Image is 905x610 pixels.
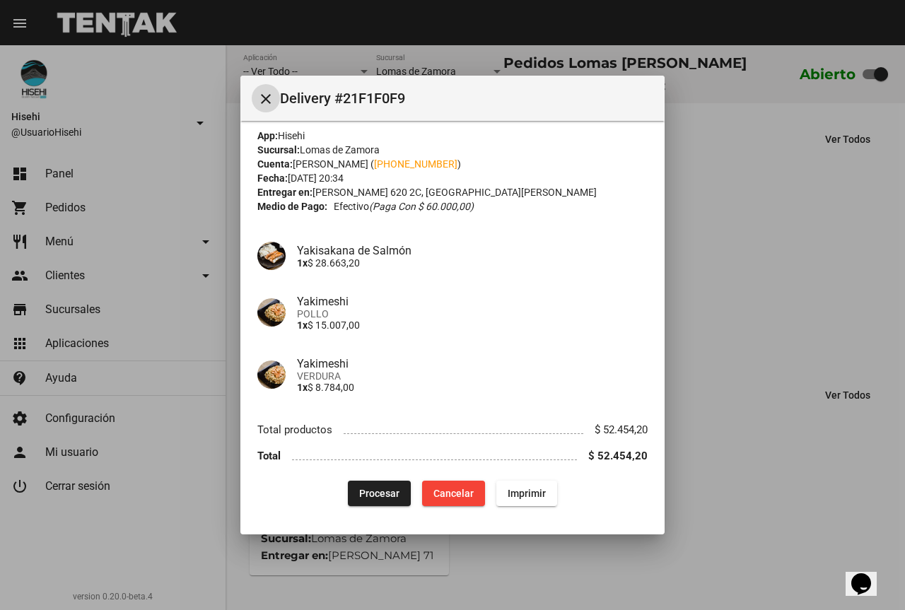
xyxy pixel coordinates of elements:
[369,201,474,212] i: (Paga con $ 60.000,00)
[280,87,653,110] span: Delivery #21F1F0F9
[257,157,648,171] div: [PERSON_NAME] ( )
[257,144,300,156] strong: Sucursal:
[257,187,313,198] strong: Entregar en:
[374,158,457,170] a: [PHONE_NUMBER]
[257,172,288,184] strong: Fecha:
[257,185,648,199] div: [PERSON_NAME] 620 2C, [GEOGRAPHIC_DATA][PERSON_NAME]
[257,242,286,270] img: 0ef96ef5-c1b9-4ae6-bbcb-1649a6fe361f.jpg
[297,382,308,393] b: 1x
[257,158,293,170] strong: Cuenta:
[297,319,308,331] b: 1x
[433,488,474,499] span: Cancelar
[496,481,557,506] button: Imprimir
[252,84,280,112] button: Cerrar
[257,143,648,157] div: Lomas de Zamora
[257,130,278,141] strong: App:
[297,370,648,382] span: VERDURA
[257,129,648,143] div: Hisehi
[257,298,286,327] img: 2699fb53-3993-48a7-afb3-adc6b9322855.jpg
[257,171,648,185] div: [DATE] 20:34
[297,382,648,393] p: $ 8.784,00
[359,488,399,499] span: Procesar
[297,244,648,257] h4: Yakisakana de Salmón
[334,199,474,213] span: Efectivo
[297,257,648,269] p: $ 28.663,20
[297,319,648,331] p: $ 15.007,00
[257,417,648,443] li: Total productos $ 52.454,20
[297,295,648,308] h4: Yakimeshi
[348,481,411,506] button: Procesar
[257,443,648,469] li: Total $ 52.454,20
[297,308,648,319] span: POLLO
[257,199,327,213] strong: Medio de Pago:
[422,481,485,506] button: Cancelar
[257,90,274,107] mat-icon: Cerrar
[257,360,286,389] img: 2699fb53-3993-48a7-afb3-adc6b9322855.jpg
[508,488,546,499] span: Imprimir
[297,357,648,370] h4: Yakimeshi
[297,257,308,269] b: 1x
[846,553,891,596] iframe: chat widget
